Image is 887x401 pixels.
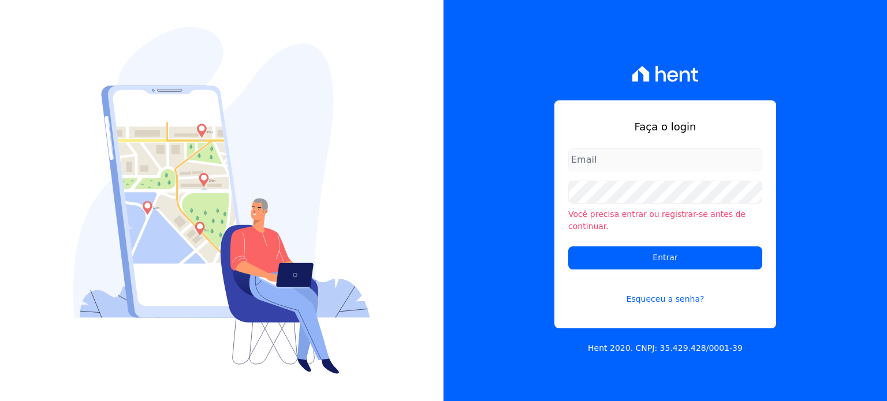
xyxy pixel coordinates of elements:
[588,342,743,354] p: Hent 2020. CNPJ: 35.429.428/0001-39
[568,119,762,134] h1: Faça o login
[568,279,762,305] a: Esqueceu a senha?
[73,27,370,374] img: Login
[568,148,762,171] input: Email
[568,208,762,233] li: Você precisa entrar ou registrar-se antes de continuar.
[568,246,762,269] input: Entrar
